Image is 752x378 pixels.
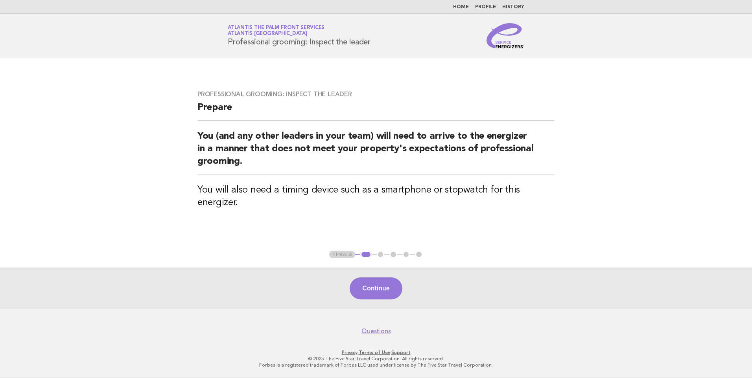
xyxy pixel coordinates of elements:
[197,130,555,174] h2: You (and any other leaders in your team) will need to arrive to the energizer in a manner that do...
[197,101,555,121] h2: Prepare
[135,356,617,362] p: © 2025 The Five Star Travel Corporation. All rights reserved.
[197,184,555,209] h3: You will also need a timing device such as a smartphone or stopwatch for this energizer.
[228,25,324,36] a: Atlantis The Palm Front ServicesAtlantis [GEOGRAPHIC_DATA]
[350,277,402,299] button: Continue
[359,350,390,355] a: Terms of Use
[228,26,370,46] h1: Professional grooming: Inspect the leader
[453,5,469,9] a: Home
[135,349,617,356] p: · ·
[135,362,617,368] p: Forbes is a registered trademark of Forbes LLC used under license by The Five Star Travel Corpora...
[502,5,524,9] a: History
[487,23,524,48] img: Service Energizers
[475,5,496,9] a: Profile
[361,327,391,335] a: Questions
[228,31,307,37] span: Atlantis [GEOGRAPHIC_DATA]
[391,350,411,355] a: Support
[197,90,555,98] h3: Professional grooming: Inspect the leader
[360,251,372,259] button: 1
[342,350,358,355] a: Privacy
